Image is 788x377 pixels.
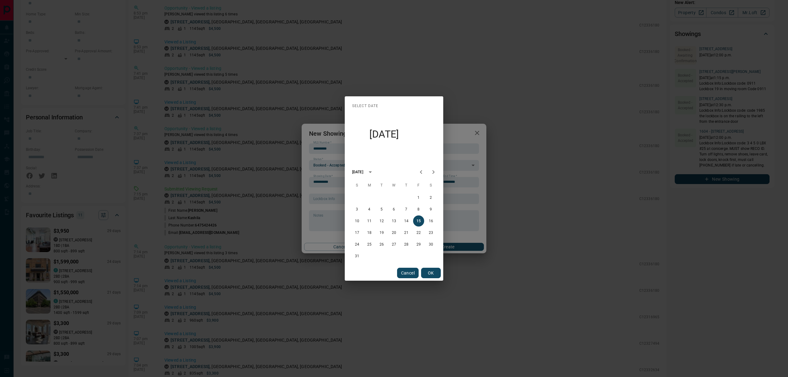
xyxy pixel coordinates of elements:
button: 9 [425,204,436,215]
button: 8 [413,204,424,215]
span: Sunday [352,179,363,191]
button: 12 [376,215,387,227]
h4: [DATE] [352,111,416,158]
button: 25 [364,239,375,250]
button: 22 [413,227,424,238]
button: calendar view is open, switch to year view [365,167,376,177]
span: Monday [364,179,375,191]
button: 2 [425,192,436,203]
button: 7 [401,204,412,215]
button: Cancel [397,268,419,278]
span: Tuesday [376,179,387,191]
div: [DATE] [352,169,363,175]
span: Thursday [401,179,412,191]
button: 18 [364,227,375,238]
button: 28 [401,239,412,250]
button: 30 [425,239,436,250]
span: Select date [352,101,378,111]
button: 4 [364,204,375,215]
button: Previous month [415,166,427,178]
span: Saturday [425,179,436,191]
button: 23 [425,227,436,238]
button: 26 [376,239,387,250]
button: 27 [388,239,400,250]
button: 5 [376,204,387,215]
button: 16 [425,215,436,227]
button: 3 [352,204,363,215]
span: Wednesday [388,179,400,191]
button: 13 [388,215,400,227]
button: 17 [352,227,363,238]
button: 1 [413,192,424,203]
button: Next month [427,166,440,178]
button: 29 [413,239,424,250]
button: 21 [401,227,412,238]
button: 14 [401,215,412,227]
button: 10 [352,215,363,227]
button: 20 [388,227,400,238]
button: 11 [364,215,375,227]
button: 24 [352,239,363,250]
button: 15 [413,215,424,227]
span: Friday [413,179,424,191]
button: OK [421,268,441,278]
button: 6 [388,204,400,215]
button: 19 [376,227,387,238]
button: 31 [352,251,363,262]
